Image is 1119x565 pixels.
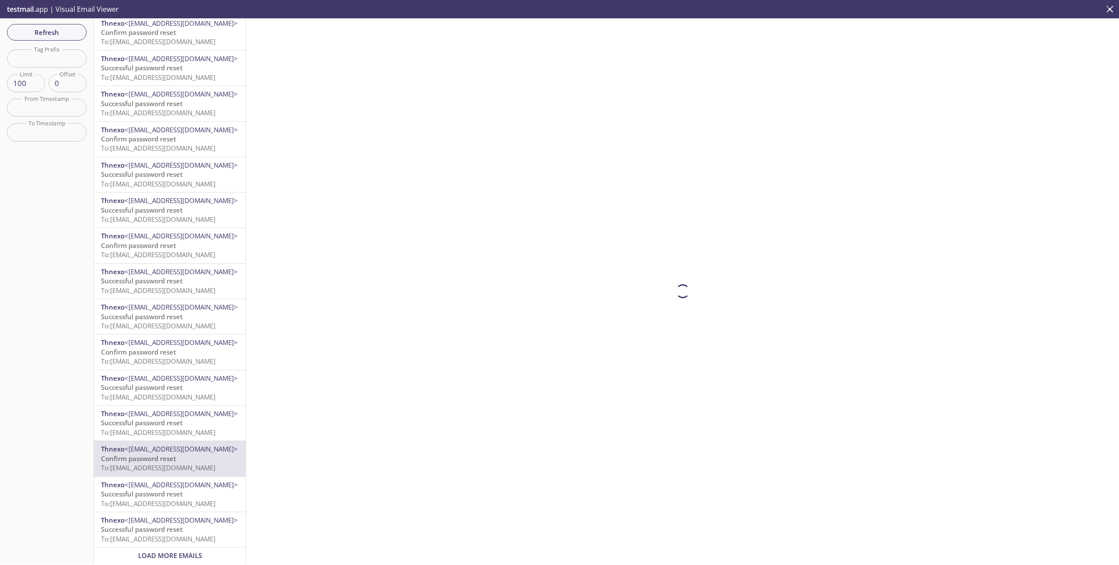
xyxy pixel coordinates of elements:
span: Thnexo [101,161,125,169]
div: Thnexo<[EMAIL_ADDRESS][DOMAIN_NAME]>Successful password resetTo:[EMAIL_ADDRESS][DOMAIN_NAME] [94,86,246,121]
span: <[EMAIL_ADDRESS][DOMAIN_NAME]> [125,161,238,169]
div: Thnexo<[EMAIL_ADDRESS][DOMAIN_NAME]>Successful password resetTo:[EMAIL_ADDRESS][DOMAIN_NAME] [94,157,246,192]
span: To: [EMAIL_ADDRESS][DOMAIN_NAME] [101,179,215,188]
span: <[EMAIL_ADDRESS][DOMAIN_NAME]> [125,196,238,205]
span: To: [EMAIL_ADDRESS][DOMAIN_NAME] [101,37,215,46]
span: Successful password reset [101,276,183,285]
span: To: [EMAIL_ADDRESS][DOMAIN_NAME] [101,463,215,472]
span: Successful password reset [101,312,183,321]
span: <[EMAIL_ADDRESS][DOMAIN_NAME]> [125,90,238,98]
span: <[EMAIL_ADDRESS][DOMAIN_NAME]> [125,303,238,311]
span: Thnexo [101,303,125,311]
span: Refresh [14,27,80,38]
span: <[EMAIL_ADDRESS][DOMAIN_NAME]> [125,19,238,28]
span: Thnexo [101,267,125,276]
span: Thnexo [101,409,125,418]
span: <[EMAIL_ADDRESS][DOMAIN_NAME]> [125,444,238,453]
div: Thnexo<[EMAIL_ADDRESS][DOMAIN_NAME]>Successful password resetTo:[EMAIL_ADDRESS][DOMAIN_NAME] [94,406,246,441]
span: Confirm password reset [101,454,176,463]
span: Confirm password reset [101,28,176,37]
div: Thnexo<[EMAIL_ADDRESS][DOMAIN_NAME]>Successful password resetTo:[EMAIL_ADDRESS][DOMAIN_NAME] [94,299,246,334]
div: Thnexo<[EMAIL_ADDRESS][DOMAIN_NAME]>Successful password resetTo:[EMAIL_ADDRESS][DOMAIN_NAME] [94,264,246,299]
span: Confirm password reset [101,241,176,250]
span: <[EMAIL_ADDRESS][DOMAIN_NAME]> [125,338,238,347]
div: Thnexo<[EMAIL_ADDRESS][DOMAIN_NAME]>Successful password resetTo:[EMAIL_ADDRESS][DOMAIN_NAME] [94,512,246,547]
span: To: [EMAIL_ADDRESS][DOMAIN_NAME] [101,428,215,437]
div: Thnexo<[EMAIL_ADDRESS][DOMAIN_NAME]>Successful password resetTo:[EMAIL_ADDRESS][DOMAIN_NAME] [94,477,246,512]
span: <[EMAIL_ADDRESS][DOMAIN_NAME]> [125,54,238,63]
span: Thnexo [101,444,125,453]
span: Thnexo [101,90,125,98]
span: To: [EMAIL_ADDRESS][DOMAIN_NAME] [101,215,215,224]
span: Thnexo [101,374,125,382]
span: Confirm password reset [101,348,176,356]
span: To: [EMAIL_ADDRESS][DOMAIN_NAME] [101,499,215,508]
span: To: [EMAIL_ADDRESS][DOMAIN_NAME] [101,250,215,259]
span: <[EMAIL_ADDRESS][DOMAIN_NAME]> [125,480,238,489]
span: Thnexo [101,125,125,134]
span: Successful password reset [101,383,183,392]
span: Load More Emails [138,551,202,560]
span: Thnexo [101,19,125,28]
span: <[EMAIL_ADDRESS][DOMAIN_NAME]> [125,374,238,382]
span: <[EMAIL_ADDRESS][DOMAIN_NAME]> [125,516,238,524]
span: Thnexo [101,516,125,524]
span: Thnexo [101,480,125,489]
span: Thnexo [101,231,125,240]
span: To: [EMAIL_ADDRESS][DOMAIN_NAME] [101,73,215,82]
div: Thnexo<[EMAIL_ADDRESS][DOMAIN_NAME]>Confirm password resetTo:[EMAIL_ADDRESS][DOMAIN_NAME] [94,15,246,50]
span: Thnexo [101,196,125,205]
span: To: [EMAIL_ADDRESS][DOMAIN_NAME] [101,108,215,117]
span: <[EMAIL_ADDRESS][DOMAIN_NAME]> [125,409,238,418]
div: Thnexo<[EMAIL_ADDRESS][DOMAIN_NAME]>Successful password resetTo:[EMAIL_ADDRESS][DOMAIN_NAME] [94,370,246,405]
span: Successful password reset [101,206,183,214]
span: Thnexo [101,54,125,63]
span: Thnexo [101,338,125,347]
span: Successful password reset [101,63,183,72]
span: To: [EMAIL_ADDRESS][DOMAIN_NAME] [101,534,215,543]
span: To: [EMAIL_ADDRESS][DOMAIN_NAME] [101,357,215,365]
button: Refresh [7,24,87,41]
span: Successful password reset [101,489,183,498]
div: Load More Emails [94,548,246,564]
span: Confirm password reset [101,134,176,143]
span: Successful password reset [101,525,183,534]
span: To: [EMAIL_ADDRESS][DOMAIN_NAME] [101,321,215,330]
div: Thnexo<[EMAIL_ADDRESS][DOMAIN_NAME]>Successful password resetTo:[EMAIL_ADDRESS][DOMAIN_NAME] [94,193,246,227]
span: <[EMAIL_ADDRESS][DOMAIN_NAME]> [125,267,238,276]
span: Successful password reset [101,418,183,427]
span: <[EMAIL_ADDRESS][DOMAIN_NAME]> [125,231,238,240]
span: Successful password reset [101,99,183,108]
div: Thnexo<[EMAIL_ADDRESS][DOMAIN_NAME]>Confirm password resetTo:[EMAIL_ADDRESS][DOMAIN_NAME] [94,441,246,476]
div: Thnexo<[EMAIL_ADDRESS][DOMAIN_NAME]>Confirm password resetTo:[EMAIL_ADDRESS][DOMAIN_NAME] [94,334,246,369]
span: To: [EMAIL_ADDRESS][DOMAIN_NAME] [101,286,215,295]
div: Thnexo<[EMAIL_ADDRESS][DOMAIN_NAME]>Confirm password resetTo:[EMAIL_ADDRESS][DOMAIN_NAME] [94,122,246,157]
span: To: [EMAIL_ADDRESS][DOMAIN_NAME] [101,144,215,152]
span: To: [EMAIL_ADDRESS][DOMAIN_NAME] [101,393,215,401]
div: Thnexo<[EMAIL_ADDRESS][DOMAIN_NAME]>Successful password resetTo:[EMAIL_ADDRESS][DOMAIN_NAME] [94,51,246,86]
span: <[EMAIL_ADDRESS][DOMAIN_NAME]> [125,125,238,134]
div: Thnexo<[EMAIL_ADDRESS][DOMAIN_NAME]>Confirm password resetTo:[EMAIL_ADDRESS][DOMAIN_NAME] [94,228,246,263]
span: Successful password reset [101,170,183,179]
span: testmail [7,4,34,14]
